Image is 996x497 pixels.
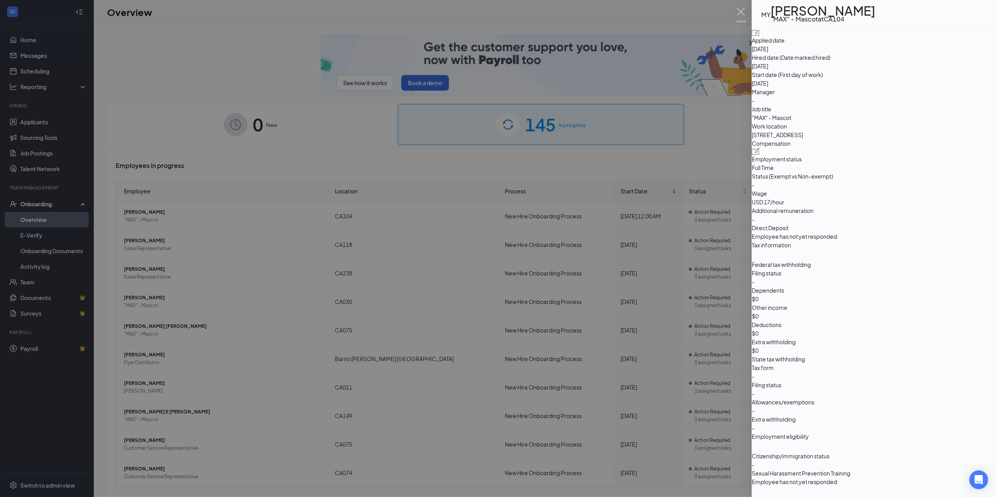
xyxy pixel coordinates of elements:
span: - [752,389,996,398]
span: Sexual Harassment Prevention Training [752,469,996,477]
span: $0 [752,295,996,303]
span: Tax information [752,241,996,249]
span: USD 17/hour [752,198,996,206]
span: [DATE] [752,62,996,70]
span: [DATE] [752,79,996,88]
span: Allowances/exemptions [752,398,996,406]
h1: [PERSON_NAME] [771,6,875,15]
span: Dependents [752,286,996,295]
span: Hired date (Date marked hired) [752,53,996,62]
span: Citizenship/immigration status [752,452,996,460]
span: - [752,372,996,381]
span: - [752,96,996,105]
span: - [752,424,996,432]
span: Compensation [752,139,996,148]
span: Work location [752,122,996,131]
span: Status (Exempt vs Non-exempt) [752,172,996,181]
span: Deductions [752,320,996,329]
span: - [752,215,996,223]
span: Tax form [752,363,996,372]
span: $0 [752,312,996,320]
div: Open Intercom Messenger [969,470,988,489]
span: Wage [752,189,996,198]
span: Applied date [752,36,996,45]
span: Other income [752,303,996,312]
span: Filing status [752,269,996,277]
span: $0 [752,329,996,338]
span: Extra withholding [752,338,996,346]
span: - [752,277,996,286]
span: Employment status [752,155,996,163]
span: Start date (First day of work) [752,70,996,79]
div: MY [761,11,771,19]
span: [DATE] [752,45,996,53]
span: Employee has not yet responded. [752,232,996,241]
span: Employment eligibility [752,432,996,441]
span: State tax withholding [752,355,996,363]
span: Employee has not yet responded [752,477,996,486]
span: - [752,406,996,415]
span: Full Time [752,163,996,172]
span: - [752,181,996,189]
span: "MAX" - Mascot [752,113,996,122]
span: Manager [752,88,996,96]
span: Direct Deposit [752,223,996,232]
span: Extra withholding [752,415,996,424]
span: Federal tax withholding [752,260,996,269]
span: $0 [752,346,996,355]
span: Filing status [752,381,996,389]
span: Job title [752,105,996,113]
span: [STREET_ADDRESS] [752,131,996,139]
span: - [752,460,996,469]
span: Additional remuneration [752,206,996,215]
div: "MAX" - Mascot at CA104 [771,15,875,23]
